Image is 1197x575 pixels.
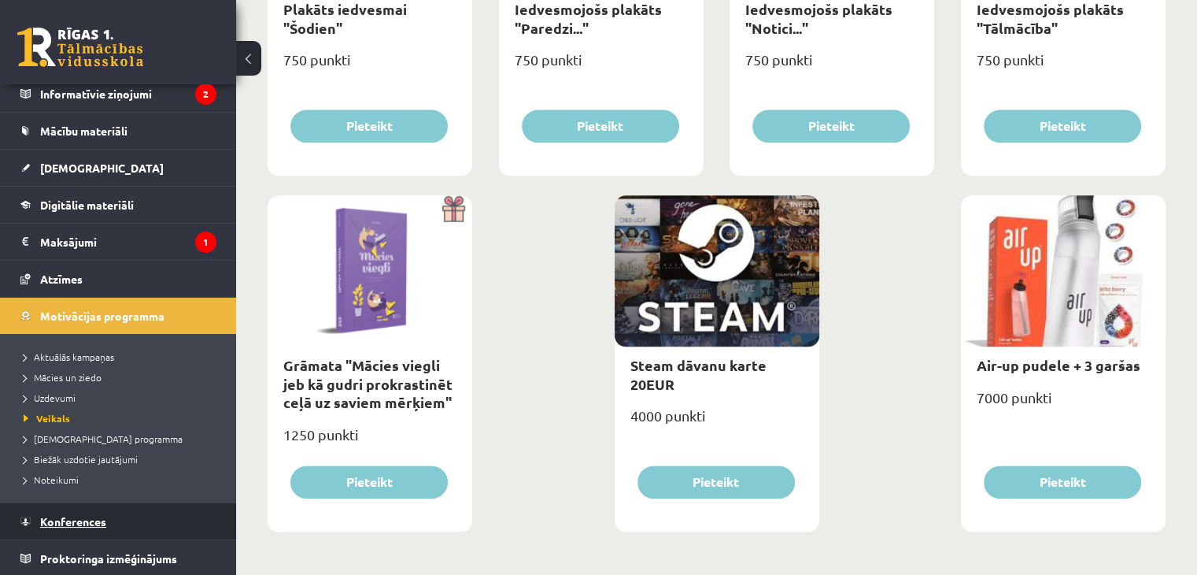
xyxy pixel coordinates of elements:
a: Uzdevumi [24,391,220,405]
span: Konferences [40,514,106,529]
a: Noteikumi [24,473,220,487]
span: Uzdevumi [24,391,76,404]
span: Aktuālās kampaņas [24,351,114,363]
span: Veikals [24,412,70,425]
button: Pieteikt [984,109,1141,143]
legend: Informatīvie ziņojumi [40,76,216,112]
legend: Maksājumi [40,224,216,260]
a: Maksājumi1 [20,224,216,260]
span: Biežāk uzdotie jautājumi [24,453,138,466]
a: Informatīvie ziņojumi2 [20,76,216,112]
button: Pieteikt [522,109,679,143]
span: [DEMOGRAPHIC_DATA] programma [24,432,183,445]
a: Mācību materiāli [20,113,216,149]
button: Pieteikt [984,466,1141,499]
button: Pieteikt [752,109,910,143]
a: Air-up pudele + 3 garšas [977,356,1140,374]
div: 1250 punkti [268,421,472,461]
span: Mācies un ziedo [24,371,102,384]
a: [DEMOGRAPHIC_DATA] programma [24,432,220,446]
a: Grāmata "Mācies viegli jeb kā gudri prokrastinēt ceļā uz saviem mērķiem" [283,356,453,411]
a: Steam dāvanu karte 20EUR [630,356,767,392]
a: Veikals [24,411,220,425]
div: 4000 punkti [615,402,819,442]
a: Biežāk uzdotie jautājumi [24,452,220,466]
button: Pieteikt [290,109,448,143]
span: Mācību materiāli [40,124,127,138]
span: [DEMOGRAPHIC_DATA] [40,161,164,175]
a: Atzīmes [20,261,216,297]
a: Mācies un ziedo [24,370,220,384]
img: Dāvana ar pārsteigumu [437,195,472,222]
a: [DEMOGRAPHIC_DATA] [20,150,216,186]
div: 7000 punkti [961,384,1166,424]
span: Digitālie materiāli [40,198,134,212]
a: Motivācijas programma [20,298,216,334]
i: 1 [195,232,216,253]
div: 750 punkti [961,46,1166,86]
span: Proktoringa izmēģinājums [40,551,177,566]
span: Motivācijas programma [40,309,164,323]
div: 750 punkti [268,46,472,86]
a: Aktuālās kampaņas [24,350,220,364]
div: 750 punkti [730,46,934,86]
button: Pieteikt [637,466,795,499]
span: Atzīmes [40,272,83,286]
button: Pieteikt [290,466,448,499]
a: Rīgas 1. Tālmācības vidusskola [17,28,143,67]
i: 2 [195,83,216,105]
a: Digitālie materiāli [20,187,216,223]
a: Konferences [20,503,216,540]
div: 750 punkti [499,46,704,86]
span: Noteikumi [24,473,79,486]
